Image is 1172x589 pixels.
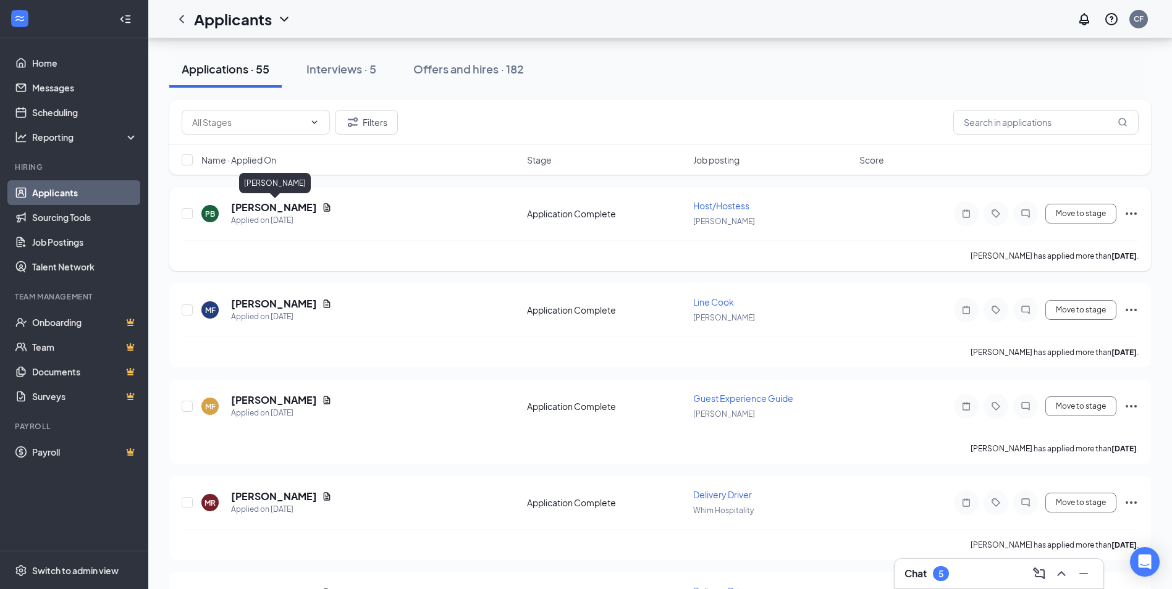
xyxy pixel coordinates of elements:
p: [PERSON_NAME] has applied more than . [971,347,1139,357]
button: Move to stage [1045,204,1116,223]
h3: Chat [904,567,927,580]
h5: [PERSON_NAME] [231,393,317,407]
a: PayrollCrown [32,440,138,464]
a: Scheduling [32,100,138,125]
span: [PERSON_NAME] [693,217,755,226]
svg: Tag [989,209,1003,219]
div: [PERSON_NAME] [239,173,311,193]
div: Application Complete [527,304,686,316]
svg: Minimize [1076,566,1091,581]
a: Talent Network [32,254,138,279]
a: OnboardingCrown [32,310,138,335]
button: ChevronUp [1052,564,1071,583]
svg: Document [322,203,332,212]
svg: QuestionInfo [1104,12,1119,27]
svg: Ellipses [1124,495,1139,510]
h5: [PERSON_NAME] [231,201,317,214]
svg: ComposeMessage [1032,566,1047,581]
div: PB [205,209,215,219]
button: Minimize [1074,564,1094,583]
div: MF [205,401,216,412]
svg: Analysis [15,131,27,143]
div: Open Intercom Messenger [1130,547,1160,577]
h5: [PERSON_NAME] [231,490,317,503]
a: Home [32,51,138,75]
svg: ChatInactive [1018,209,1033,219]
svg: Note [959,498,974,508]
svg: Document [322,395,332,405]
span: Stage [527,154,552,166]
svg: Tag [989,401,1003,411]
svg: ChatInactive [1018,401,1033,411]
div: Application Complete [527,207,686,220]
h1: Applicants [194,9,272,30]
svg: MagnifyingGlass [1118,117,1128,127]
svg: Note [959,209,974,219]
div: Team Management [15,291,135,302]
svg: ChatInactive [1018,498,1033,508]
div: MR [204,498,216,508]
span: Whim Hospitality [693,506,754,515]
a: DocumentsCrown [32,359,138,384]
a: Messages [32,75,138,100]
div: Interviews · 5 [306,61,376,77]
div: MF [205,305,216,315]
div: Payroll [15,421,135,432]
button: Move to stage [1045,300,1116,320]
svg: Ellipses [1124,206,1139,221]
span: [PERSON_NAME] [693,409,755,419]
div: CF [1134,14,1144,24]
span: Score [859,154,884,166]
svg: WorkstreamLogo [14,12,26,25]
svg: Note [959,401,974,411]
svg: ChevronDown [310,117,319,127]
button: Move to stage [1045,493,1116,512]
div: Application Complete [527,496,686,509]
div: Reporting [32,131,138,143]
svg: ChevronDown [277,12,292,27]
div: Applications · 55 [182,61,269,77]
div: Applied on [DATE] [231,311,332,323]
svg: Settings [15,564,27,577]
svg: Note [959,305,974,315]
svg: Tag [989,305,1003,315]
svg: Document [322,491,332,501]
div: Application Complete [527,400,686,412]
span: Line Cook [693,296,734,307]
span: Job posting [693,154,740,166]
p: [PERSON_NAME] has applied more than . [971,251,1139,261]
span: Guest Experience Guide [693,393,793,404]
b: [DATE] [1111,348,1137,357]
h5: [PERSON_NAME] [231,297,317,311]
svg: Ellipses [1124,303,1139,317]
svg: Tag [989,498,1003,508]
svg: Collapse [119,13,132,25]
div: Applied on [DATE] [231,407,332,419]
a: Sourcing Tools [32,205,138,230]
div: Offers and hires · 182 [413,61,524,77]
span: Delivery Driver [693,489,752,500]
span: Name · Applied On [201,154,276,166]
div: 5 [938,569,943,579]
button: ComposeMessage [1029,564,1049,583]
b: [DATE] [1111,540,1137,549]
svg: ChevronLeft [174,12,189,27]
svg: ChatInactive [1018,305,1033,315]
svg: ChevronUp [1054,566,1069,581]
b: [DATE] [1111,251,1137,261]
div: Applied on [DATE] [231,503,332,516]
div: Switch to admin view [32,564,119,577]
a: Job Postings [32,230,138,254]
div: Hiring [15,162,135,172]
button: Move to stage [1045,396,1116,416]
span: [PERSON_NAME] [693,313,755,322]
svg: Filter [345,115,360,130]
a: Applicants [32,180,138,205]
div: Applied on [DATE] [231,214,332,227]
svg: Ellipses [1124,399,1139,414]
span: Host/Hostess [693,200,749,211]
input: All Stages [192,115,305,129]
svg: Document [322,299,332,309]
a: TeamCrown [32,335,138,359]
